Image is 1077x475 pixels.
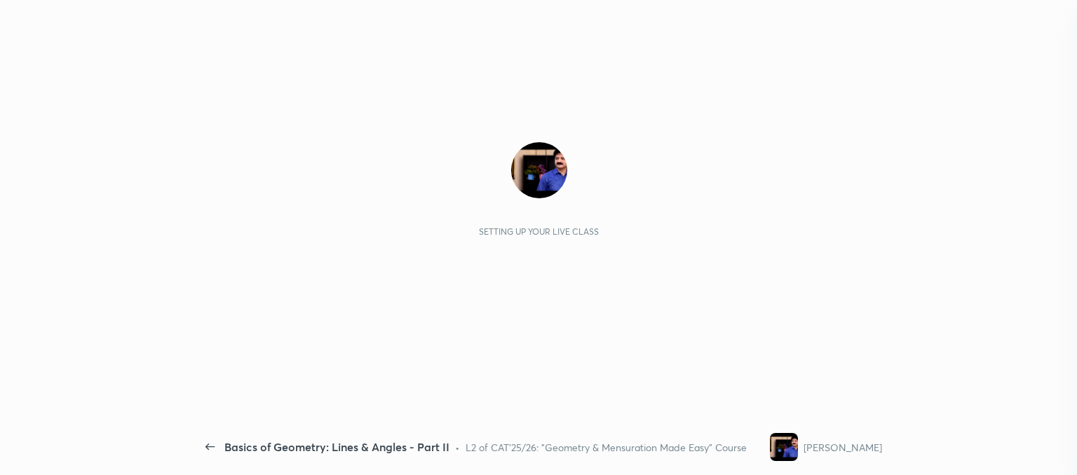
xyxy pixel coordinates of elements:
[466,440,747,455] div: L2 of CAT'25/26: "Geometry & Mensuration Made Easy" Course
[479,226,599,237] div: Setting up your live class
[224,439,449,455] div: Basics of Geometry: Lines & Angles - Part II
[770,433,798,461] img: a0f30a0c6af64d7ea217c9f4bc3710fc.jpg
[455,440,460,455] div: •
[804,440,882,455] div: [PERSON_NAME]
[511,142,567,198] img: a0f30a0c6af64d7ea217c9f4bc3710fc.jpg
